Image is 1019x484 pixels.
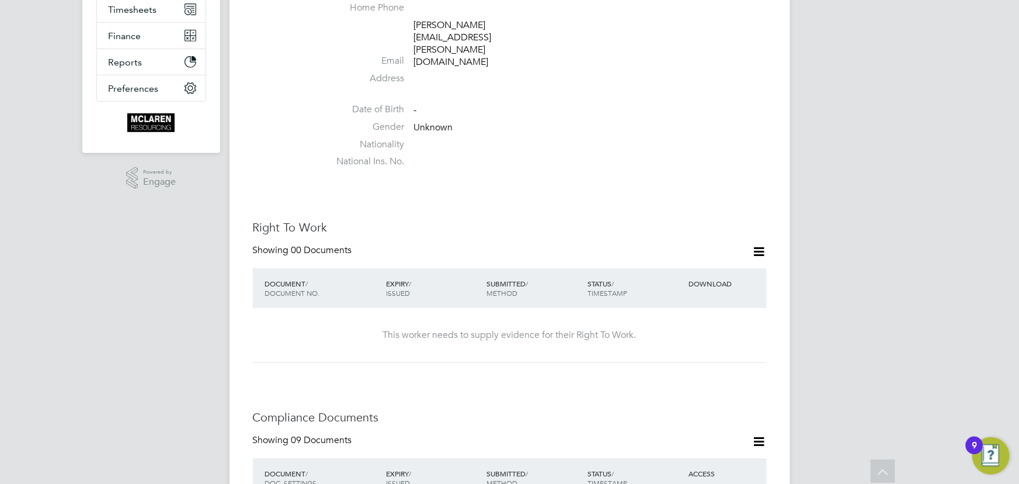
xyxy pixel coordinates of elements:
button: Open Resource Center, 9 new notifications [972,437,1010,475]
span: / [526,469,528,478]
span: Powered by [143,167,176,177]
button: Preferences [97,75,206,101]
span: / [409,279,411,288]
span: Finance [109,30,141,42]
span: Unknown [414,122,453,133]
span: DOCUMENT NO. [265,288,320,298]
img: mclaren-logo-retina.png [127,113,175,132]
div: Showing [253,434,354,447]
span: Engage [143,177,176,187]
a: [PERSON_NAME][EMAIL_ADDRESS][PERSON_NAME][DOMAIN_NAME] [414,19,492,67]
div: STATUS [585,273,686,303]
h3: Compliance Documents [253,410,767,425]
label: Email [323,55,405,67]
span: METHOD [487,288,518,298]
div: 9 [972,445,977,461]
button: Finance [97,23,206,49]
label: Date of Birth [323,103,405,116]
div: SUBMITTED [484,273,585,303]
span: / [526,279,528,288]
span: - [414,104,417,116]
div: Showing [253,244,354,257]
div: This worker needs to supply evidence for their Right To Work. [265,329,755,341]
span: / [306,469,308,478]
span: TIMESTAMP [587,288,627,298]
span: / [409,469,411,478]
button: Reports [97,49,206,75]
label: Gender [323,121,405,133]
span: ISSUED [386,288,410,298]
span: / [611,469,614,478]
h3: Right To Work [253,220,767,235]
span: 09 Documents [291,434,352,446]
a: Go to home page [96,113,206,132]
label: Address [323,72,405,85]
span: Timesheets [109,4,157,15]
div: EXPIRY [383,273,484,303]
div: DOWNLOAD [686,273,766,294]
span: / [306,279,308,288]
div: ACCESS [686,463,766,484]
label: Nationality [323,139,405,151]
label: Home Phone [323,2,405,14]
span: / [611,279,614,288]
div: DOCUMENT [262,273,383,303]
span: Reports [109,57,142,68]
a: Powered byEngage [126,167,176,189]
label: National Ins. No. [323,155,405,168]
span: Preferences [109,83,159,94]
span: 00 Documents [291,244,352,256]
